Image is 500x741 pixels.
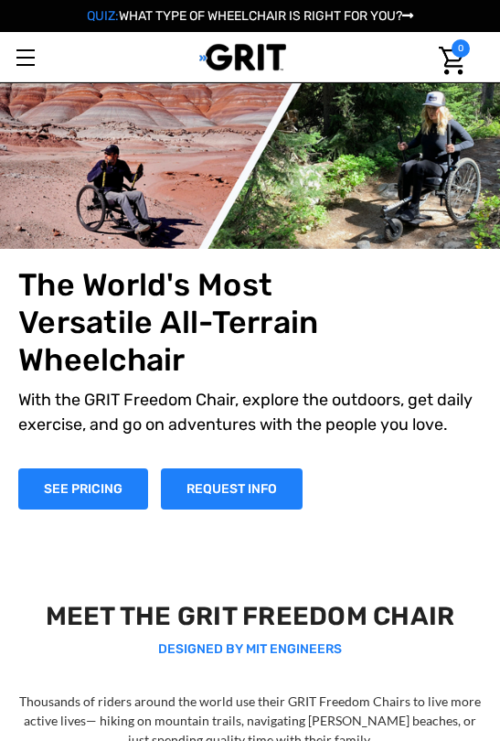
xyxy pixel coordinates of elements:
[161,468,303,510] a: Slide number 1, Request Information
[87,8,413,24] a: QUIZ:WHAT TYPE OF WHEELCHAIR IS RIGHT FOR YOU?
[16,57,35,59] span: Toggle menu
[199,43,286,71] img: GRIT All-Terrain Wheelchair and Mobility Equipment
[452,39,470,58] span: 0
[18,388,482,437] p: With the GRIT Freedom Chair, explore the outdoors, get daily exercise, and go on adventures with ...
[18,267,389,379] h1: The World's Most Versatile All-Terrain Wheelchair
[428,32,470,90] a: Cart with 0 items
[18,468,148,510] a: Shop Now
[87,8,119,24] span: QUIZ:
[13,601,488,632] h2: MEET THE GRIT FREEDOM CHAIR
[439,47,465,75] img: Cart
[13,639,488,659] p: DESIGNED BY MIT ENGINEERS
